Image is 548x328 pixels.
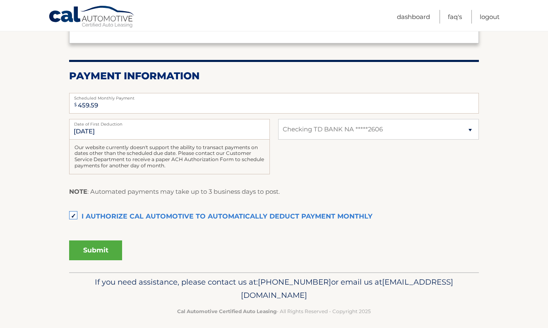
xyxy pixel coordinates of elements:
span: [EMAIL_ADDRESS][DOMAIN_NAME] [241,277,453,300]
label: Scheduled Monthly Payment [69,93,479,100]
label: I authorize cal automotive to automatically deduct payment monthly [69,209,479,225]
p: : Automated payments may take up to 3 business days to post. [69,186,280,197]
h2: Payment Information [69,70,479,82]
span: $ [72,95,79,114]
p: If you need assistance, please contact us at: or email us at [75,276,473,302]
p: - All Rights Reserved - Copyright 2025 [75,307,473,316]
span: [PHONE_NUMBER] [258,277,331,287]
div: Our website currently doesn't support the ability to transact payments on dates other than the sc... [69,140,270,174]
input: Payment Date [69,119,270,140]
input: Payment Amount [69,93,479,114]
strong: NOTE [69,188,87,195]
label: Date of First Deduction [69,119,270,126]
a: Logout [480,10,500,24]
strong: Cal Automotive Certified Auto Leasing [177,308,276,314]
button: Submit [69,240,122,260]
a: Cal Automotive [48,5,135,29]
a: Dashboard [397,10,430,24]
a: FAQ's [448,10,462,24]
